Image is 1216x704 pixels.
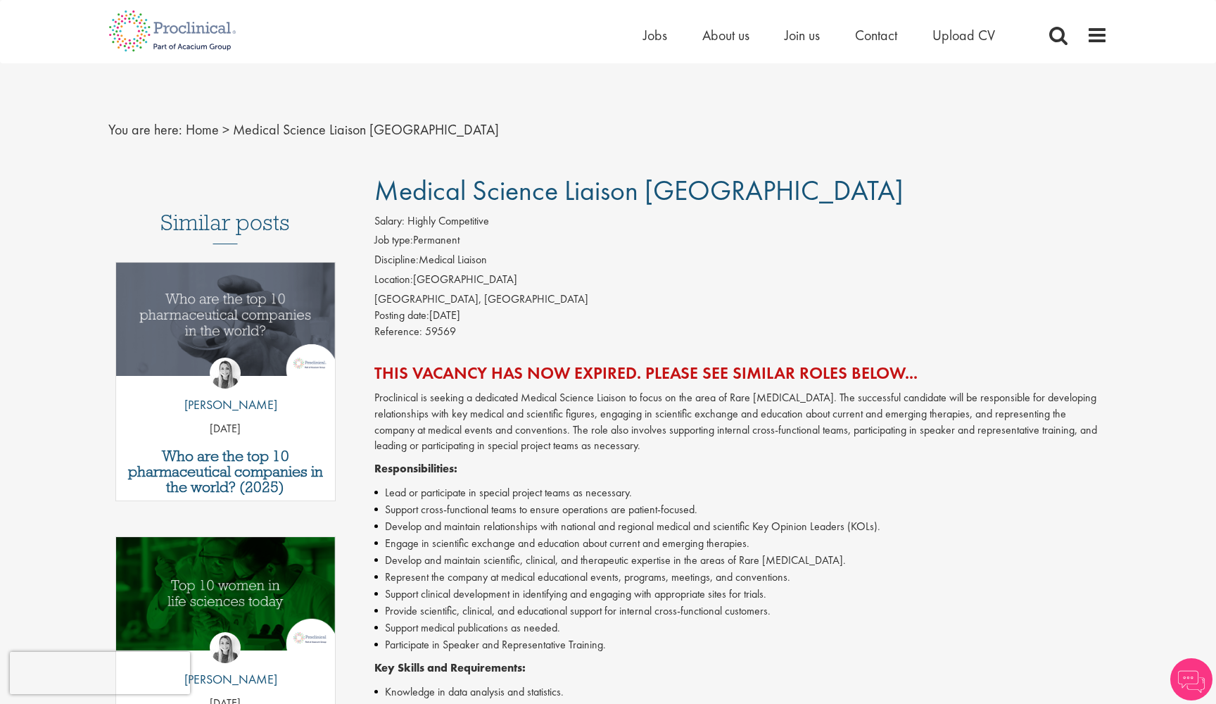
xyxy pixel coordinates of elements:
[108,120,182,139] span: You are here:
[374,252,1108,272] li: Medical Liaison
[160,210,290,244] h3: Similar posts
[116,263,335,376] img: Top 10 pharmaceutical companies in the world 2025
[643,26,667,44] a: Jobs
[932,26,995,44] a: Upload CV
[174,670,277,689] p: [PERSON_NAME]
[374,660,526,675] strong: Key Skills and Requirements:
[374,518,1108,535] li: Develop and maintain relationships with national and regional medical and scientific Key Opinion ...
[374,364,1108,382] h2: This vacancy has now expired. Please see similar roles below...
[374,501,1108,518] li: Support cross-functional teams to ensure operations are patient-focused.
[10,652,190,694] iframe: reCAPTCHA
[116,263,335,387] a: Link to a post
[374,603,1108,620] li: Provide scientific, clinical, and educational support for internal cross-functional customers.
[174,358,277,421] a: Hannah Burke [PERSON_NAME]
[374,535,1108,552] li: Engage in scientific exchange and education about current and emerging therapies.
[374,172,904,208] span: Medical Science Liaison [GEOGRAPHIC_DATA]
[186,120,219,139] a: breadcrumb link
[374,308,1108,324] div: [DATE]
[116,537,335,662] a: Link to a post
[374,484,1108,501] li: Lead or participate in special project teams as necessary.
[233,120,499,139] span: Medical Science Liaison [GEOGRAPHIC_DATA]
[374,324,422,340] label: Reference:
[374,461,457,476] strong: Responsibilities:
[116,421,335,437] p: [DATE]
[374,552,1108,569] li: Develop and maintain scientific, clinical, and therapeutic expertise in the areas of Rare [MEDICA...
[374,213,405,230] label: Salary:
[222,120,229,139] span: >
[374,232,1108,252] li: Permanent
[116,537,335,650] img: Top 10 women in life sciences today
[374,390,1108,454] p: Proclinical is seeking a dedicated Medical Science Liaison to focus on the area of Rare [MEDICAL_...
[174,396,277,414] p: [PERSON_NAME]
[374,636,1108,653] li: Participate in Speaker and Representative Training.
[785,26,820,44] a: Join us
[374,252,419,268] label: Discipline:
[374,684,1108,700] li: Knowledge in data analysis and statistics.
[210,632,241,663] img: Hannah Burke
[174,632,277,696] a: Hannah Burke [PERSON_NAME]
[374,569,1108,586] li: Represent the company at medical educational events, programs, meetings, and conventions.
[374,291,1108,308] div: [GEOGRAPHIC_DATA], [GEOGRAPHIC_DATA]
[407,213,489,228] span: Highly Competitive
[123,448,328,495] a: Who are the top 10 pharmaceutical companies in the world? (2025)
[374,620,1108,636] li: Support medical publications as needed.
[425,324,456,339] span: 59569
[855,26,897,44] a: Contact
[210,358,241,389] img: Hannah Burke
[374,308,429,322] span: Posting date:
[374,586,1108,603] li: Support clinical development in identifying and engaging with appropriate sites for trials.
[374,272,1108,291] li: [GEOGRAPHIC_DATA]
[374,272,413,288] label: Location:
[1170,658,1212,700] img: Chatbot
[374,232,413,249] label: Job type:
[702,26,749,44] a: About us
